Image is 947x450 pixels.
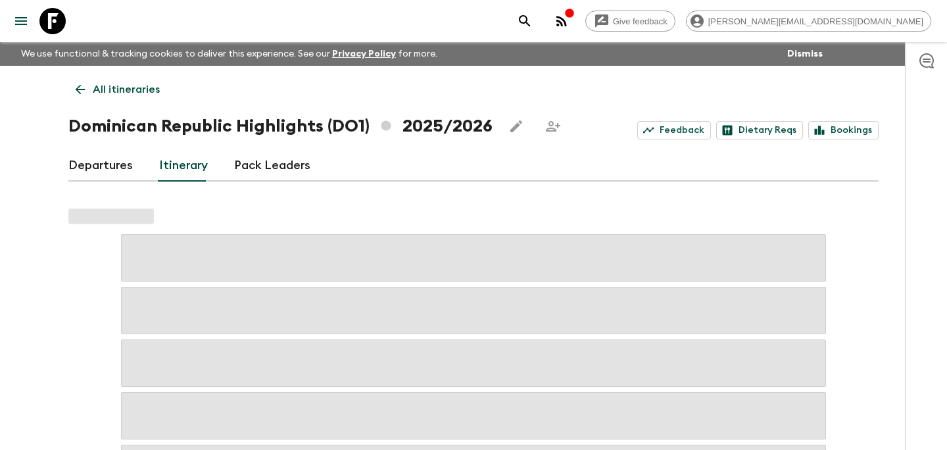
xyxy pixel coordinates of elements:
button: Edit this itinerary [503,113,529,139]
button: Dismiss [784,45,826,63]
a: All itineraries [68,76,167,103]
div: [PERSON_NAME][EMAIL_ADDRESS][DOMAIN_NAME] [686,11,931,32]
span: Share this itinerary [540,113,566,139]
span: Give feedback [606,16,675,26]
a: Bookings [808,121,879,139]
p: All itineraries [93,82,160,97]
p: We use functional & tracking cookies to deliver this experience. See our for more. [16,42,443,66]
a: Feedback [637,121,711,139]
a: Dietary Reqs [716,121,803,139]
a: Privacy Policy [332,49,396,59]
a: Departures [68,150,133,182]
a: Pack Leaders [234,150,310,182]
h1: Dominican Republic Highlights (DO1) 2025/2026 [68,113,493,139]
button: search adventures [512,8,538,34]
button: menu [8,8,34,34]
a: Give feedback [585,11,675,32]
span: [PERSON_NAME][EMAIL_ADDRESS][DOMAIN_NAME] [701,16,931,26]
a: Itinerary [159,150,208,182]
